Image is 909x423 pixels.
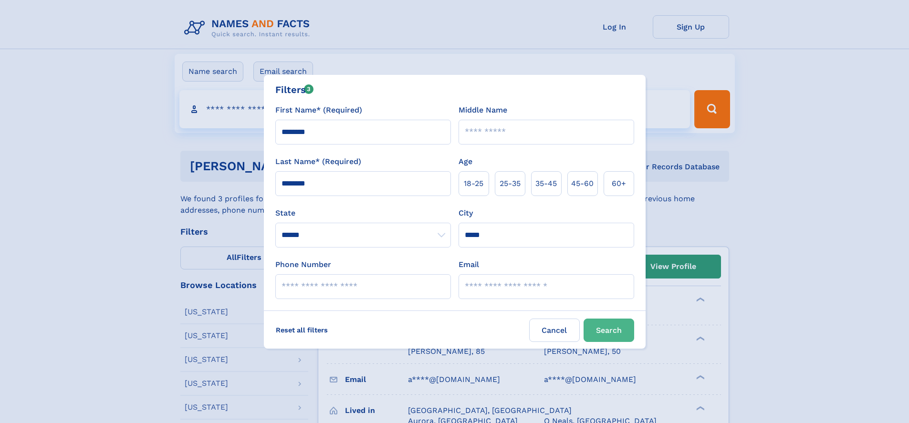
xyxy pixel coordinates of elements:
span: 45‑60 [571,178,594,189]
label: Email [459,259,479,270]
label: Middle Name [459,104,507,116]
span: 60+ [612,178,626,189]
label: Age [459,156,472,167]
span: 25‑35 [500,178,521,189]
button: Search [584,319,634,342]
label: Reset all filters [270,319,334,341]
span: 35‑45 [535,178,557,189]
label: State [275,207,451,219]
label: First Name* (Required) [275,104,362,116]
span: 18‑25 [464,178,483,189]
label: Last Name* (Required) [275,156,361,167]
div: Filters [275,83,314,97]
label: City [459,207,473,219]
label: Phone Number [275,259,331,270]
label: Cancel [529,319,580,342]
